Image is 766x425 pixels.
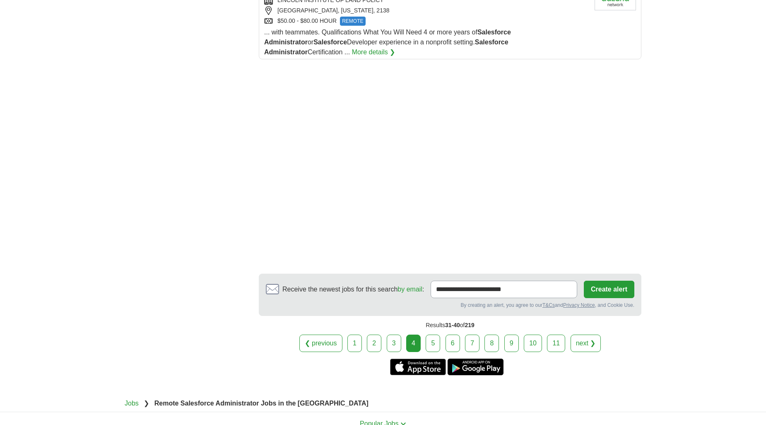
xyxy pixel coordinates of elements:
iframe: Ads by Google [259,66,641,267]
strong: Remote Salesforce Administrator Jobs in the [GEOGRAPHIC_DATA] [154,400,369,407]
a: 1 [347,335,362,352]
a: 11 [547,335,565,352]
div: By creating an alert, you agree to our and , and Cookie Use. [266,301,634,309]
a: next ❯ [571,335,601,352]
div: [GEOGRAPHIC_DATA], [US_STATE], 2138 [264,6,588,15]
span: 31-40 [445,322,460,328]
div: 4 [406,335,421,352]
a: 2 [367,335,381,352]
a: Get the iPhone app [390,359,446,375]
span: ... with teammates. Qualifications What You Will Need 4 or more years of or Developer experience ... [264,29,511,56]
strong: Salesforce [475,39,508,46]
a: 7 [465,335,479,352]
a: by email [397,286,422,293]
span: REMOTE [340,17,365,26]
div: $50.00 - $80.00 HOUR [264,17,588,26]
a: 9 [504,335,519,352]
strong: Administrator [264,39,308,46]
a: 6 [446,335,460,352]
a: 8 [484,335,499,352]
a: T&Cs [542,302,555,308]
strong: Salesforce [313,39,347,46]
a: Privacy Notice [563,302,595,308]
a: Jobs [125,400,139,407]
a: 10 [524,335,542,352]
span: 219 [465,322,474,328]
span: ❯ [144,400,149,407]
a: 5 [426,335,440,352]
a: ❮ previous [299,335,342,352]
a: More details ❯ [352,47,395,57]
div: Results of [259,316,641,335]
strong: Administrator [264,49,308,56]
span: Receive the newest jobs for this search : [282,284,424,294]
strong: Salesforce [477,29,511,36]
a: 3 [387,335,401,352]
button: Create alert [584,281,634,298]
a: Get the Android app [448,359,503,375]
